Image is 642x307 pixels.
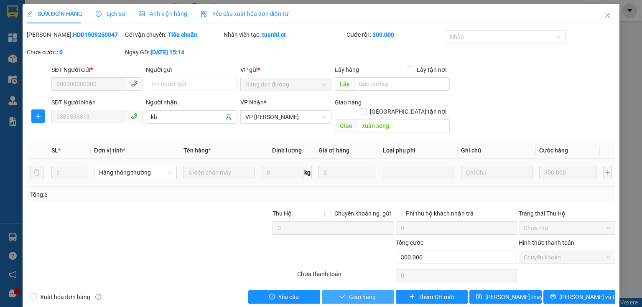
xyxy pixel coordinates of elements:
span: Chuyển khoản ng. gửi [331,209,394,218]
span: Đơn vị tính [94,147,125,154]
span: Xuất hóa đơn hàng [37,292,94,302]
span: SỬA ĐƠN HÀNG [27,10,82,17]
span: kg [303,166,312,179]
button: plus [31,109,45,123]
button: save[PERSON_NAME] thay đổi [469,290,542,304]
span: Thêm ĐH mới [418,292,454,302]
span: Yêu cầu xuất hóa đơn điện tử [201,10,289,17]
button: plus [603,166,612,179]
div: Trạng thái Thu Hộ [519,209,615,218]
b: [DATE] 15:14 [150,49,184,56]
input: 0 [318,166,376,179]
div: Gói vận chuyển: [125,30,222,39]
b: HDD1509250047 [73,31,118,38]
span: Thu Hộ [273,210,292,217]
span: Lấy hàng [335,66,359,73]
span: printer [550,294,556,300]
span: Chưa thu [524,222,610,234]
div: VP gửi [240,65,331,74]
div: Người gửi [146,65,237,74]
span: plus [32,113,44,119]
span: Tên hàng [183,147,211,154]
span: Giao hàng [335,99,362,106]
div: SĐT Người Nhận [51,98,143,107]
span: Phí thu hộ khách nhận trả [403,209,477,218]
span: Lịch sử [96,10,125,17]
span: clock-circle [96,11,102,17]
label: Hình thức thanh toán [519,239,574,246]
button: Close [596,4,619,28]
span: info-circle [95,294,101,300]
input: Dọc đường [354,77,450,91]
b: 0 [59,49,63,56]
button: printer[PERSON_NAME] và In [543,290,616,304]
span: Yêu cầu [278,292,299,302]
span: Giao hàng [349,292,376,302]
div: Nhân viên tạo: [224,30,345,39]
input: Dọc đường [357,119,450,132]
div: Ngày GD: [125,48,222,57]
div: SĐT Người Gửi [51,65,143,74]
span: phone [131,80,138,87]
div: [PERSON_NAME]: [27,30,123,39]
span: Lấy tận nơi [413,65,450,74]
span: [PERSON_NAME] thay đổi [485,292,552,302]
div: Tổng: 6 [30,190,248,199]
span: [PERSON_NAME] và In [559,292,618,302]
button: delete [30,166,43,179]
div: Chưa cước : [27,48,123,57]
div: Chưa thanh toán [296,269,395,284]
span: VP Nhận [240,99,264,106]
span: Hàng dọc đường [245,78,326,91]
div: Người nhận [146,98,237,107]
b: Tiêu chuẩn [168,31,197,38]
span: save [476,294,482,300]
span: phone [131,113,138,119]
span: Ảnh kiện hàng [139,10,187,17]
span: Chuyển khoản [524,251,610,264]
span: SL [51,147,58,154]
span: Định lượng [272,147,302,154]
th: Loại phụ phí [380,142,458,159]
button: checkGiao hàng [322,290,394,304]
span: [GEOGRAPHIC_DATA] tận nơi [367,107,450,116]
span: Cước hàng [539,147,568,154]
img: icon [201,11,207,18]
th: Ghi chú [458,142,536,159]
span: edit [27,11,33,17]
span: exclamation-circle [269,294,275,300]
span: check [340,294,346,300]
b: 300.000 [372,31,394,38]
button: plusThêm ĐH mới [396,290,468,304]
span: Tổng cước [396,239,423,246]
span: Hàng thông thường [99,166,172,179]
span: Giá trị hàng [318,147,349,154]
span: picture [139,11,145,17]
input: VD: Bàn, Ghế [183,166,255,179]
span: user-add [225,114,232,120]
input: 0 [539,166,596,179]
input: Ghi Chú [461,166,532,179]
button: exclamation-circleYêu cầu [248,290,321,304]
span: Giao [335,119,357,132]
span: VP Hoàng Liệt [245,111,326,123]
span: Lấy [335,77,354,91]
b: tuanhl.ct [262,31,286,38]
span: close [604,12,611,19]
div: Cước rồi : [346,30,443,39]
span: plus [409,294,415,300]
